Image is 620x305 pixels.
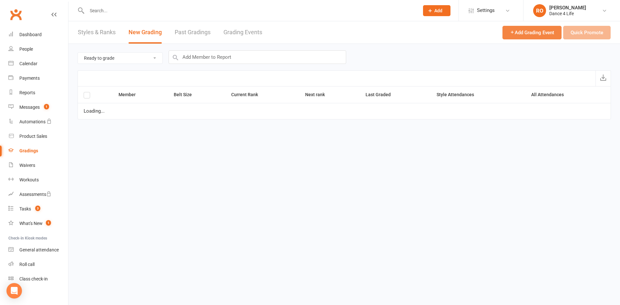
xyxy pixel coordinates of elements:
a: Tasks 3 [8,202,68,216]
div: What's New [19,221,43,226]
a: Class kiosk mode [8,272,68,286]
a: What's New1 [8,216,68,231]
a: Reports [8,86,68,100]
a: Roll call [8,257,68,272]
th: Member [113,86,168,103]
span: Add Grading Event [510,30,554,36]
div: People [19,46,33,52]
span: Settings [477,3,495,18]
div: RO [533,4,546,17]
button: Add [423,5,450,16]
th: Current Rank [225,86,299,103]
input: Add Member to Report [169,50,346,64]
div: Gradings [19,148,38,153]
div: Assessments [19,192,51,197]
td: Loading... [78,103,611,119]
div: Dance 4 Life [549,11,586,16]
div: Waivers [19,163,35,168]
a: People [8,42,68,56]
a: Grading Events [223,21,262,44]
th: Select all [78,86,113,103]
div: Reports [19,90,35,95]
a: Assessments [8,187,68,202]
a: Gradings [8,144,68,158]
div: Tasks [19,206,31,211]
a: Product Sales [8,129,68,144]
div: [PERSON_NAME] [549,5,586,11]
span: 1 [44,104,49,109]
a: Messages 1 [8,100,68,115]
div: Dashboard [19,32,42,37]
div: Open Intercom Messenger [6,283,22,299]
a: Workouts [8,173,68,187]
div: Calendar [19,61,37,66]
a: New Grading [129,21,162,44]
div: Roll call [19,262,35,267]
a: Styles & Ranks [78,21,116,44]
a: General attendance kiosk mode [8,243,68,257]
a: Calendar [8,56,68,71]
div: Automations [19,119,46,124]
input: Search... [85,6,415,15]
a: Dashboard [8,27,68,42]
a: Clubworx [8,6,24,23]
a: Past Gradings [175,21,211,44]
div: Messages [19,105,40,110]
th: All Attendances [525,86,611,103]
span: Add [434,8,442,13]
th: Last Graded [360,86,431,103]
button: Add Grading Event [502,26,562,39]
div: Product Sales [19,134,47,139]
div: Class check-in [19,276,48,281]
a: Payments [8,71,68,86]
a: Waivers [8,158,68,173]
div: General attendance [19,247,59,252]
span: 3 [35,206,40,211]
div: Workouts [19,177,39,182]
span: 1 [46,220,51,226]
th: Next rank [299,86,360,103]
a: Automations [8,115,68,129]
th: Belt Size [168,86,225,103]
th: Style Attendances [431,86,525,103]
div: Payments [19,76,40,81]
